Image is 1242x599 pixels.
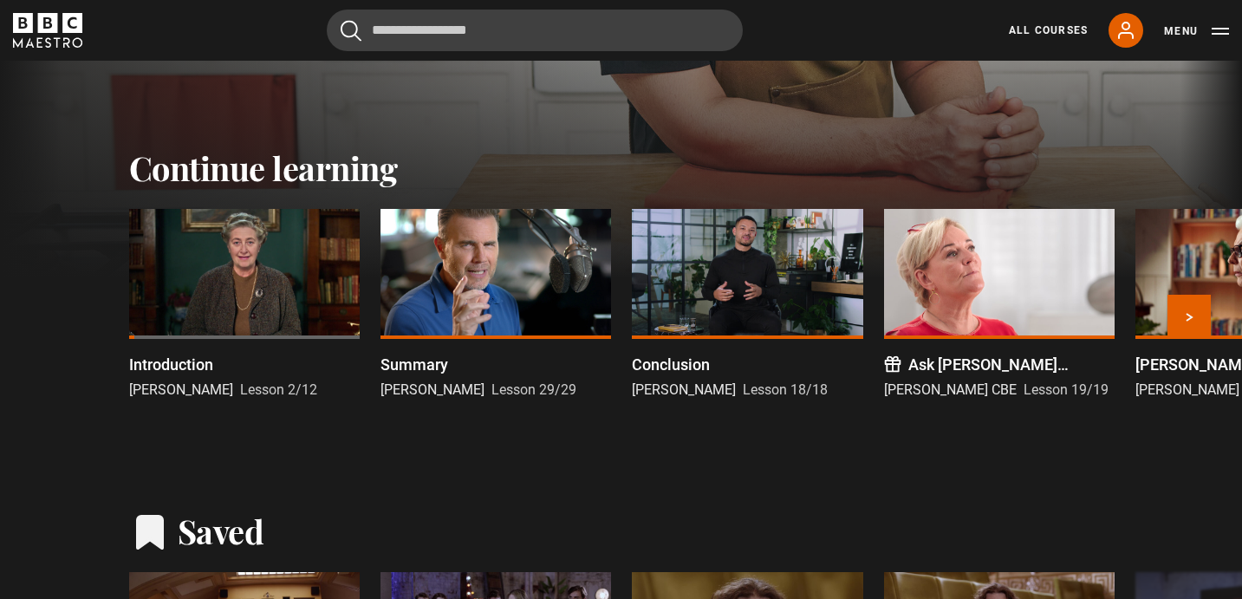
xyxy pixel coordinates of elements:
a: Conclusion [PERSON_NAME] Lesson 18/18 [632,209,862,400]
span: Lesson 2/12 [240,381,317,398]
button: Submit the search query [341,20,361,42]
span: [PERSON_NAME] CBE [884,381,1017,398]
svg: BBC Maestro [13,13,82,48]
p: Introduction [129,353,213,376]
span: [PERSON_NAME] [1135,381,1239,398]
a: Ask [PERSON_NAME] Anything [PERSON_NAME] CBE Lesson 19/19 [884,209,1115,400]
span: Lesson 18/18 [743,381,828,398]
a: Summary [PERSON_NAME] Lesson 29/29 [380,209,611,400]
button: Toggle navigation [1164,23,1229,40]
span: Lesson 19/19 [1024,381,1109,398]
p: Ask [PERSON_NAME] Anything [908,353,1115,376]
h2: Saved [178,511,264,551]
p: Summary [380,353,448,376]
input: Search [327,10,743,51]
a: All Courses [1009,23,1088,38]
a: Introduction [PERSON_NAME] Lesson 2/12 [129,209,360,400]
span: Lesson 29/29 [491,381,576,398]
span: [PERSON_NAME] [129,381,233,398]
h2: Continue learning [129,148,1114,188]
span: [PERSON_NAME] [380,381,484,398]
p: Conclusion [632,353,710,376]
span: [PERSON_NAME] [632,381,736,398]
